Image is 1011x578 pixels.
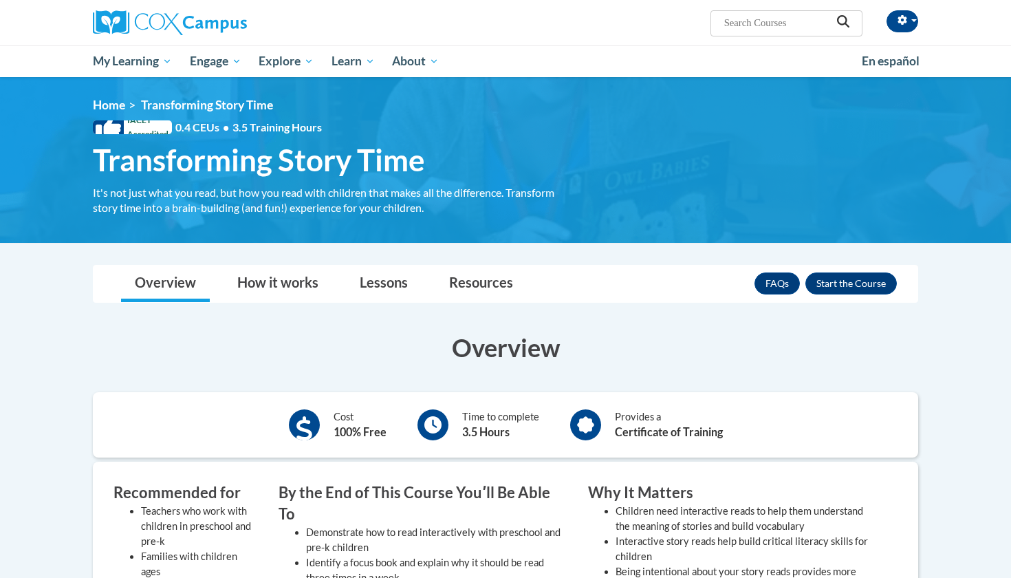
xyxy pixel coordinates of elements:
[462,425,510,438] b: 3.5 Hours
[72,45,939,77] div: Main menu
[93,53,172,69] span: My Learning
[93,10,247,35] img: Cox Campus
[121,266,210,302] a: Overview
[175,120,322,135] span: 0.4 CEUs
[93,330,918,365] h3: Overview
[250,45,323,77] a: Explore
[181,45,250,77] a: Engage
[346,266,422,302] a: Lessons
[93,10,354,35] a: Cox Campus
[588,482,877,504] h3: Why It Matters
[805,272,897,295] button: Enroll
[392,53,439,69] span: About
[723,14,833,31] input: Search Courses
[853,47,928,76] a: En español
[384,45,448,77] a: About
[862,54,920,68] span: En español
[334,425,387,438] b: 100% Free
[462,409,539,440] div: Time to complete
[616,534,877,564] li: Interactive story reads help build critical literacy skills for children
[616,504,877,534] li: Children need interactive reads to help them understand the meaning of stories and build vocabulary
[615,425,723,438] b: Certificate of Training
[334,409,387,440] div: Cost
[113,482,258,504] h3: Recommended for
[190,53,241,69] span: Engage
[93,98,125,112] a: Home
[887,10,918,32] button: Account Settings
[232,120,322,133] span: 3.5 Training Hours
[615,409,723,440] div: Provides a
[223,120,229,133] span: •
[141,504,258,549] li: Teachers who work with children in preschool and pre-k
[331,53,375,69] span: Learn
[323,45,384,77] a: Learn
[833,14,854,32] button: Search
[435,266,527,302] a: Resources
[93,120,172,134] span: IACET Accredited
[259,53,314,69] span: Explore
[279,482,567,525] h3: By the End of This Course Youʹll Be Able To
[93,142,425,178] span: Transforming Story Time
[306,525,567,555] li: Demonstrate how to read interactively with preschool and pre-k children
[141,98,273,112] span: Transforming Story Time
[224,266,332,302] a: How it works
[754,272,800,295] a: FAQs
[84,45,181,77] a: My Learning
[93,185,567,215] div: It's not just what you read, but how you read with children that makes all the difference. Transf...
